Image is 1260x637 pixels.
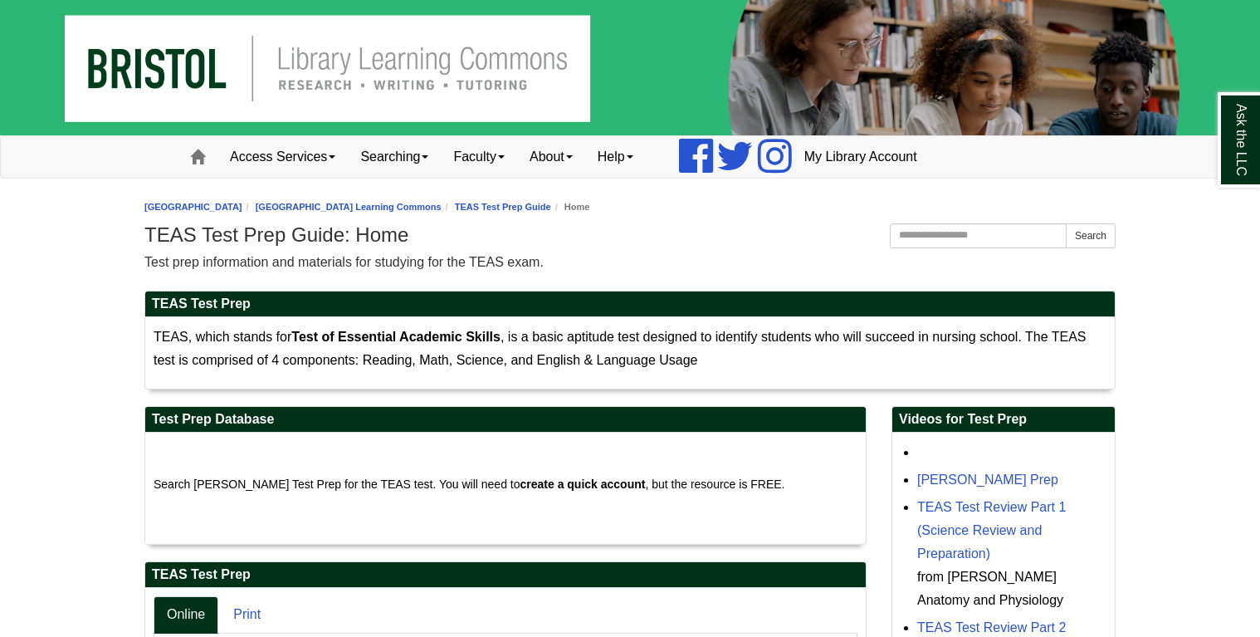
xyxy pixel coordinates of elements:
h1: TEAS Test Prep Guide: Home [144,223,1116,247]
div: from [PERSON_NAME] Anatomy and Physiology [917,566,1106,612]
span: Search [PERSON_NAME] Test Prep for the TEAS test. You will need to , but the resource is FREE. [154,478,785,491]
a: Print [220,596,274,634]
span: Test prep information and materials for studying for the TEAS exam. [144,255,544,269]
p: TEAS, which stands for , is a basic aptitude test designed to identify students who will succeed ... [154,326,1106,372]
a: My Library Account [792,136,930,178]
h2: TEAS Test Prep [145,562,866,588]
a: [GEOGRAPHIC_DATA] [144,202,242,212]
a: About [517,136,585,178]
a: Access Services [217,136,348,178]
nav: breadcrumb [144,199,1116,215]
a: [PERSON_NAME] Prep [917,473,1058,487]
a: Searching [348,136,441,178]
a: TEAS Test Prep Guide [455,202,551,212]
a: Help [585,136,646,178]
strong: Test of Essential Academic Skills [291,330,501,344]
a: TEAS Test Review Part 1 (Science Review and Preparation) [917,500,1066,561]
h2: TEAS Test Prep [145,292,1115,317]
a: [GEOGRAPHIC_DATA] Learning Commons [256,202,442,212]
h2: Videos for Test Prep [892,407,1115,433]
button: Search [1066,223,1116,248]
strong: create a quick account [520,478,645,491]
a: Online [154,596,218,634]
li: Home [551,199,590,215]
h2: Test Prep Database [145,407,866,433]
a: Faculty [441,136,517,178]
